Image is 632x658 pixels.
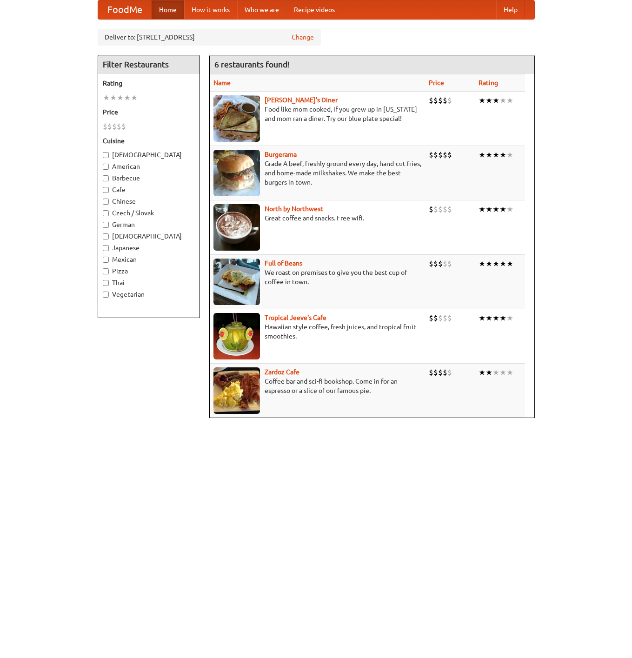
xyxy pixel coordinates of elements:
[506,204,513,214] li: ★
[506,367,513,378] li: ★
[103,232,195,241] label: [DEMOGRAPHIC_DATA]
[265,259,302,267] a: Full of Beans
[447,204,452,214] li: $
[438,313,443,323] li: $
[506,313,513,323] li: ★
[103,164,109,170] input: American
[479,150,486,160] li: ★
[103,152,109,158] input: [DEMOGRAPHIC_DATA]
[98,55,200,74] h4: Filter Restaurants
[213,259,260,305] img: beans.jpg
[443,150,447,160] li: $
[492,95,499,106] li: ★
[492,150,499,160] li: ★
[496,0,525,19] a: Help
[486,259,492,269] li: ★
[499,150,506,160] li: ★
[433,259,438,269] li: $
[479,367,486,378] li: ★
[103,292,109,298] input: Vegetarian
[486,313,492,323] li: ★
[213,159,421,187] p: Grade A beef, freshly ground every day, hand-cut fries, and home-made milkshakes. We make the bes...
[103,185,195,194] label: Cafe
[438,204,443,214] li: $
[103,255,195,264] label: Mexican
[429,95,433,106] li: $
[112,121,117,132] li: $
[103,243,195,253] label: Japanese
[121,121,126,132] li: $
[447,259,452,269] li: $
[103,220,195,229] label: German
[98,29,321,46] div: Deliver to: [STREET_ADDRESS]
[107,121,112,132] li: $
[213,204,260,251] img: north.jpg
[103,121,107,132] li: $
[265,368,299,376] a: Zardoz Cafe
[103,107,195,117] h5: Price
[103,197,195,206] label: Chinese
[429,313,433,323] li: $
[433,204,438,214] li: $
[98,0,152,19] a: FoodMe
[429,204,433,214] li: $
[213,322,421,341] p: Hawaiian style coffee, fresh juices, and tropical fruit smoothies.
[447,150,452,160] li: $
[479,313,486,323] li: ★
[103,93,110,103] li: ★
[486,95,492,106] li: ★
[499,367,506,378] li: ★
[213,150,260,196] img: burgerama.jpg
[103,150,195,160] label: [DEMOGRAPHIC_DATA]
[213,367,260,414] img: zardoz.jpg
[443,313,447,323] li: $
[213,313,260,359] img: jeeves.jpg
[447,95,452,106] li: $
[265,151,297,158] a: Burgerama
[433,150,438,160] li: $
[443,204,447,214] li: $
[443,95,447,106] li: $
[286,0,342,19] a: Recipe videos
[492,313,499,323] li: ★
[152,0,184,19] a: Home
[429,79,444,86] a: Price
[103,187,109,193] input: Cafe
[213,268,421,286] p: We roast on premises to give you the best cup of coffee in town.
[184,0,237,19] a: How it works
[265,205,323,213] a: North by Northwest
[486,204,492,214] li: ★
[213,105,421,123] p: Food like mom cooked, if you grew up in [US_STATE] and mom ran a diner. Try our blue plate special!
[447,367,452,378] li: $
[103,257,109,263] input: Mexican
[479,204,486,214] li: ★
[213,95,260,142] img: sallys.jpg
[103,245,109,251] input: Japanese
[131,93,138,103] li: ★
[438,150,443,160] li: $
[506,95,513,106] li: ★
[479,79,498,86] a: Rating
[486,150,492,160] li: ★
[213,213,421,223] p: Great coffee and snacks. Free wifi.
[438,259,443,269] li: $
[103,222,109,228] input: German
[265,96,338,104] a: [PERSON_NAME]'s Diner
[429,367,433,378] li: $
[429,259,433,269] li: $
[103,266,195,276] label: Pizza
[237,0,286,19] a: Who we are
[265,314,326,321] a: Tropical Jeeve's Cafe
[492,259,499,269] li: ★
[433,367,438,378] li: $
[103,278,195,287] label: Thai
[117,93,124,103] li: ★
[103,208,195,218] label: Czech / Slovak
[492,204,499,214] li: ★
[117,121,121,132] li: $
[103,290,195,299] label: Vegetarian
[110,93,117,103] li: ★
